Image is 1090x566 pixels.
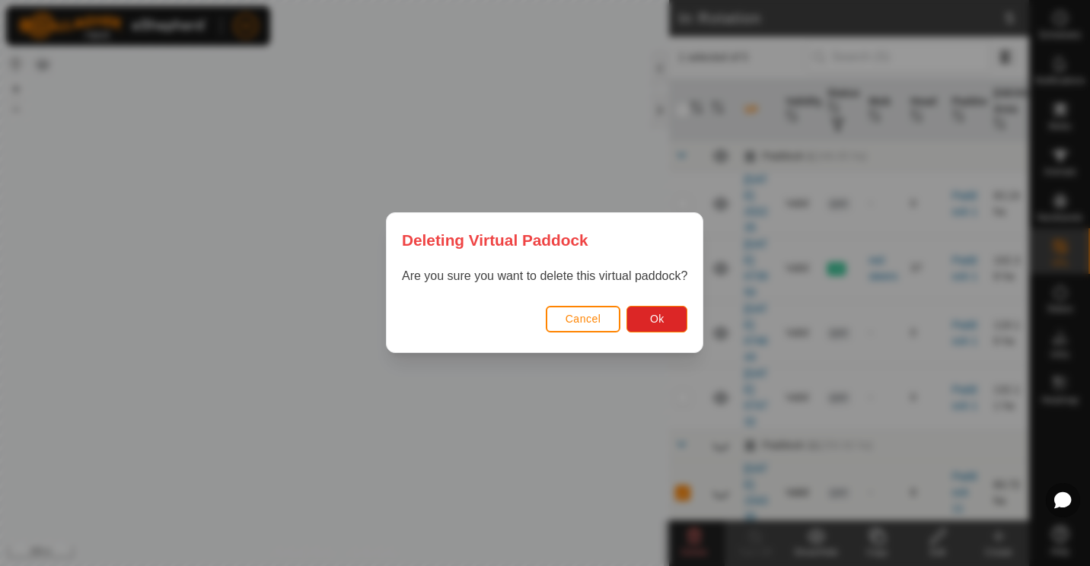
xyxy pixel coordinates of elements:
[650,313,665,326] span: Ok
[402,228,588,252] span: Deleting Virtual Paddock
[627,306,688,332] button: Ok
[402,268,687,286] p: Are you sure you want to delete this virtual paddock?
[546,306,621,332] button: Cancel
[566,313,601,326] span: Cancel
